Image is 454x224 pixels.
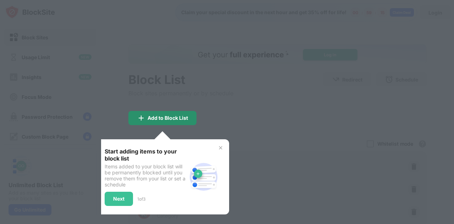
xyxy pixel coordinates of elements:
div: 1 of 3 [137,196,145,202]
img: block-site.svg [187,160,221,194]
div: Add to Block List [148,115,188,121]
div: Items added to your block list will be permanently blocked until you remove them from your list o... [105,163,187,187]
div: Next [113,196,124,202]
img: x-button.svg [218,145,223,151]
div: Start adding items to your block list [105,148,187,162]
